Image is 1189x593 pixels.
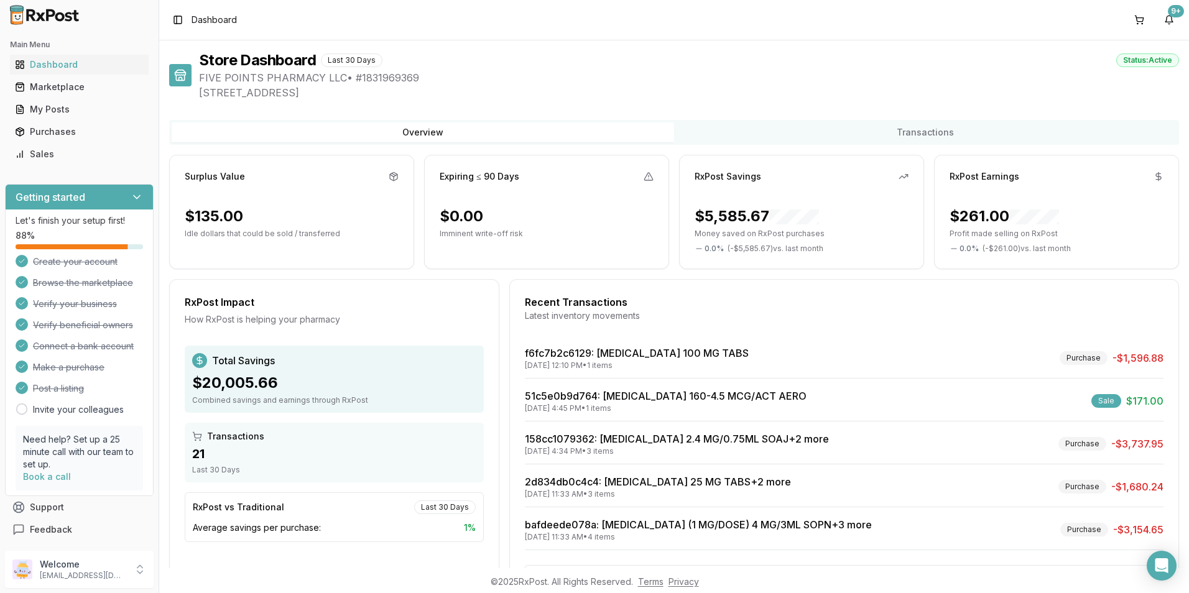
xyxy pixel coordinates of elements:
[1147,551,1177,581] div: Open Intercom Messenger
[1168,5,1184,17] div: 9+
[638,576,664,587] a: Terms
[695,206,819,226] div: $5,585.67
[321,53,382,67] div: Last 30 Days
[192,395,476,405] div: Combined savings and earnings through RxPost
[33,361,104,374] span: Make a purchase
[960,244,979,254] span: 0.0 %
[10,53,149,76] a: Dashboard
[23,471,71,482] a: Book a call
[10,76,149,98] a: Marketplace
[15,81,144,93] div: Marketplace
[440,206,483,226] div: $0.00
[525,489,791,499] div: [DATE] 11:33 AM • 3 items
[30,523,72,536] span: Feedback
[950,229,1164,239] p: Profit made selling on RxPost
[525,565,1164,585] button: View All Transactions
[5,144,154,164] button: Sales
[193,522,321,534] span: Average savings per purchase:
[1058,480,1106,494] div: Purchase
[1058,437,1106,451] div: Purchase
[5,77,154,97] button: Marketplace
[212,353,275,368] span: Total Savings
[5,122,154,142] button: Purchases
[15,58,144,71] div: Dashboard
[440,229,654,239] p: Imminent write-off risk
[15,103,144,116] div: My Posts
[10,121,149,143] a: Purchases
[16,214,143,227] p: Let's finish your setup first!
[695,170,761,183] div: RxPost Savings
[199,85,1179,100] span: [STREET_ADDRESS]
[15,148,144,160] div: Sales
[16,229,35,242] span: 88 %
[440,170,519,183] div: Expiring ≤ 90 Days
[5,99,154,119] button: My Posts
[695,229,909,239] p: Money saved on RxPost purchases
[1126,393,1164,408] span: $171.00
[192,14,237,26] span: Dashboard
[10,143,149,165] a: Sales
[33,382,84,395] span: Post a listing
[33,255,118,268] span: Create your account
[192,465,476,475] div: Last 30 Days
[33,403,124,416] a: Invite your colleagues
[40,558,126,571] p: Welcome
[5,496,154,518] button: Support
[950,170,1019,183] div: RxPost Earnings
[16,190,85,205] h3: Getting started
[983,244,1071,254] span: ( - $261.00 ) vs. last month
[525,390,807,402] a: 51c5e0b9d764: [MEDICAL_DATA] 160-4.5 MCG/ACT AERO
[40,571,126,581] p: [EMAIL_ADDRESS][DOMAIN_NAME]
[5,518,154,541] button: Feedback
[192,14,237,26] nav: breadcrumb
[33,340,134,352] span: Connect a bank account
[525,446,829,456] div: [DATE] 4:34 PM • 3 items
[1060,523,1108,536] div: Purchase
[1113,522,1164,537] span: -$3,154.65
[728,244,823,254] span: ( - $5,585.67 ) vs. last month
[5,5,85,25] img: RxPost Logo
[525,518,872,531] a: bafdeede078a: [MEDICAL_DATA] (1 MG/DOSE) 4 MG/3ML SOPN+3 more
[950,206,1059,226] div: $261.00
[525,433,829,445] a: 158cc1079362: [MEDICAL_DATA] 2.4 MG/0.75ML SOAJ+2 more
[15,126,144,138] div: Purchases
[33,319,133,331] span: Verify beneficial owners
[33,298,117,310] span: Verify your business
[1116,53,1179,67] div: Status: Active
[185,170,245,183] div: Surplus Value
[192,445,476,462] div: 21
[10,40,149,50] h2: Main Menu
[1091,394,1121,408] div: Sale
[1060,351,1108,365] div: Purchase
[1111,479,1164,494] span: -$1,680.24
[33,277,133,289] span: Browse the marketplace
[199,50,316,70] h1: Store Dashboard
[1159,10,1179,30] button: 9+
[525,347,749,359] a: f6fc7b2c6129: [MEDICAL_DATA] 100 MG TABS
[193,501,284,513] div: RxPost vs Traditional
[185,206,243,226] div: $135.00
[525,403,807,413] div: [DATE] 4:45 PM • 1 items
[669,576,699,587] a: Privacy
[207,430,264,443] span: Transactions
[1111,436,1164,451] span: -$3,737.95
[10,98,149,121] a: My Posts
[414,500,476,514] div: Last 30 Days
[172,122,674,142] button: Overview
[525,476,791,488] a: 2d834db0c4c4: [MEDICAL_DATA] 25 MG TABS+2 more
[12,559,32,579] img: User avatar
[525,310,1164,322] div: Latest inventory movements
[5,55,154,75] button: Dashboard
[674,122,1177,142] button: Transactions
[525,532,872,542] div: [DATE] 11:33 AM • 4 items
[525,295,1164,310] div: Recent Transactions
[192,373,476,393] div: $20,005.66
[199,70,1179,85] span: FIVE POINTS PHARMACY LLC • # 1831969369
[185,313,484,326] div: How RxPost is helping your pharmacy
[23,433,136,471] p: Need help? Set up a 25 minute call with our team to set up.
[705,244,724,254] span: 0.0 %
[185,295,484,310] div: RxPost Impact
[1113,351,1164,365] span: -$1,596.88
[185,229,399,239] p: Idle dollars that could be sold / transferred
[464,522,476,534] span: 1 %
